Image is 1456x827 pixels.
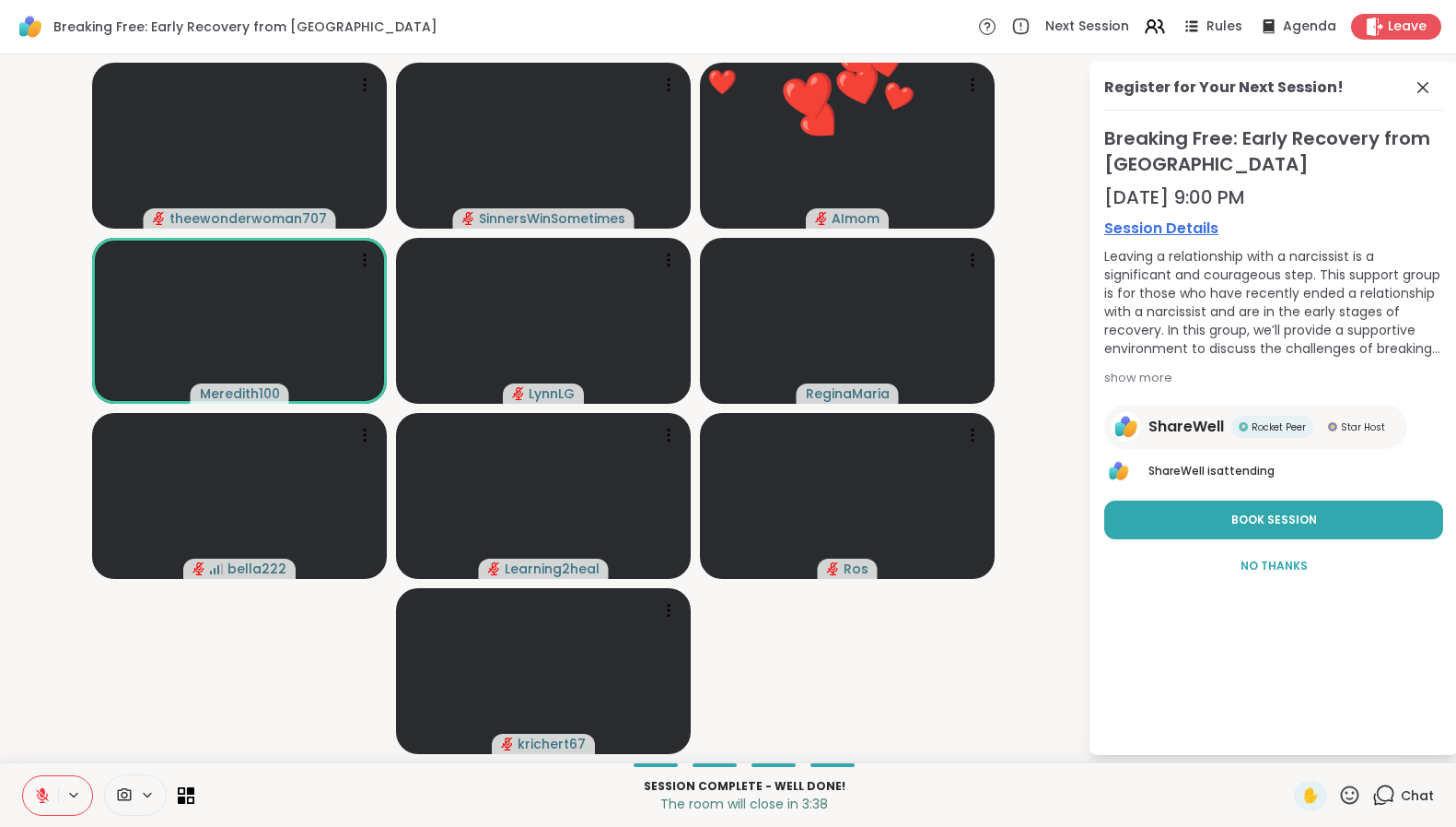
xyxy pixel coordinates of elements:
[1148,463,1443,479] p: is attending
[1231,512,1317,528] span: Book Session
[488,562,501,575] span: audio-muted
[1106,458,1132,484] img: ShareWell
[512,387,525,400] span: audio-muted
[1239,422,1248,431] img: Rocket Peer
[1401,786,1434,805] span: Chat
[205,795,1283,813] p: The room will close in 3:38
[1206,18,1242,36] span: Rules
[707,65,737,100] div: ❤️
[865,65,930,131] button: ❤️
[806,384,890,403] span: ReginaMaria
[1112,412,1141,442] img: ShareWell
[192,562,205,575] span: audio-muted
[200,384,280,403] span: Meredith100
[169,209,327,228] span: theewonderwoman707
[53,18,437,36] span: Breaking Free: Early Recovery from [GEOGRAPHIC_DATA]
[1104,369,1443,387] div: show more
[1104,405,1407,449] a: ShareWellShareWellRocket PeerRocket PeerStar HostStar Host
[775,77,869,171] button: ❤️
[1241,558,1308,574] span: No Thanks
[529,384,575,403] span: LynnLG
[479,209,625,228] span: SinnersWinSometimes
[1283,18,1336,36] span: Agenda
[15,11,46,42] img: ShareWell Logomark
[827,562,840,575] span: audio-muted
[1104,184,1443,210] div: [DATE] 9:00 PM
[227,560,286,578] span: bella222
[1148,416,1224,438] span: ShareWell
[1341,420,1385,434] span: Star Host
[756,44,863,151] button: ❤️
[1328,422,1337,431] img: Star Host
[815,212,828,225] span: audio-muted
[1104,125,1443,177] span: Breaking Free: Early Recovery from [GEOGRAPHIC_DATA]
[462,212,475,225] span: audio-muted
[153,212,166,225] span: audio-muted
[501,738,514,750] span: audio-muted
[832,209,879,228] span: AImom
[1104,218,1443,240] a: Session Details
[205,778,1283,795] p: Session Complete - well done!
[1148,463,1205,478] span: ShareWell
[1252,420,1306,434] span: Rocket Peer
[1104,501,1443,539] button: Book Session
[505,560,600,578] span: Learning2heal
[844,560,868,578] span: Ros
[1104,247,1443,358] div: Leaving a relationship with a narcissist is a significant and courageous step. This support group...
[1388,18,1427,36] span: Leave
[1104,77,1344,99] div: Register for Your Next Session!
[1045,18,1129,36] span: Next Session
[1301,785,1320,807] span: ✋
[518,735,586,753] span: krichert67
[1104,547,1443,585] button: No Thanks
